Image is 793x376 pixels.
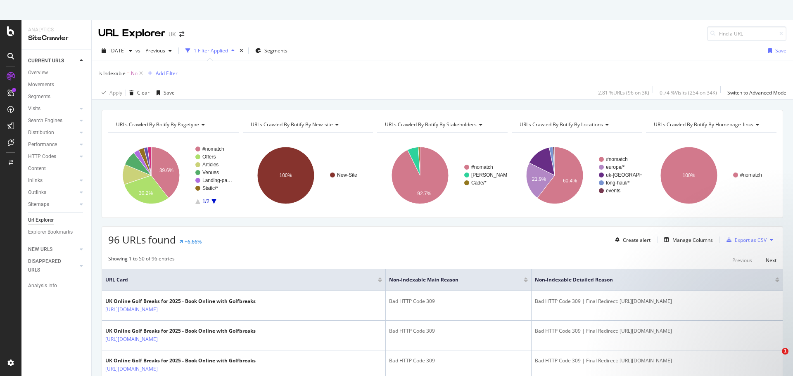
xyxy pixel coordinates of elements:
text: New-Site [337,172,357,178]
a: Content [28,164,85,173]
button: Save [765,44,786,57]
a: DISAPPEARED URLS [28,257,77,274]
div: Save [775,47,786,54]
div: Sitemaps [28,200,49,209]
div: 2.81 % URLs ( 96 on 3K ) [598,89,649,96]
div: Bad HTTP Code 309 [389,327,528,335]
a: Analysis Info [28,281,85,290]
span: 96 URLs found [108,233,176,246]
div: 0.74 % Visits ( 254 on 34K ) [660,89,717,96]
a: Performance [28,140,77,149]
div: HTTP Codes [28,152,56,161]
svg: A chart. [646,140,776,211]
div: Bad HTTP Code 309 | Final Redirect: [URL][DOMAIN_NAME] [535,298,779,305]
button: [DATE] [98,44,135,57]
span: vs [135,47,142,54]
div: Distribution [28,128,54,137]
button: Save [153,86,175,99]
span: URLs Crawled By Botify By homepage_links [654,121,753,128]
div: Export as CSV [735,236,767,244]
text: 92.7% [417,191,431,196]
div: Performance [28,140,57,149]
text: 30.2% [139,190,153,196]
input: Find a URL [707,26,786,41]
div: UK Online Golf Breaks for 2025 - Book Online with Golfbreaks [105,357,256,364]
div: Manage Columns [672,236,713,244]
text: uk-[GEOGRAPHIC_DATA]/* [606,172,668,178]
div: Apply [109,89,122,96]
div: Bad HTTP Code 309 | Final Redirect: [URL][DOMAIN_NAME] [535,327,779,335]
h4: URLs Crawled By Botify By new_site [249,118,366,131]
div: Analytics [28,26,85,33]
span: Non-Indexable Detailed Reason [535,276,763,284]
button: Next [766,255,776,265]
div: arrow-right-arrow-left [179,31,184,37]
a: NEW URLS [28,245,77,254]
text: #nomatch [740,172,762,178]
text: 100% [683,173,696,178]
span: 1 [782,348,788,355]
button: Previous [732,255,752,265]
div: times [238,47,245,55]
text: 39.6% [159,168,173,173]
a: Visits [28,104,77,113]
span: = [127,70,130,77]
svg: A chart. [377,140,508,211]
div: Explorer Bookmarks [28,228,73,236]
a: [URL][DOMAIN_NAME] [105,365,158,373]
text: Articles [202,162,218,168]
div: Search Engines [28,116,62,125]
span: Previous [142,47,165,54]
text: #nomatch [471,164,493,170]
svg: A chart. [108,140,239,211]
text: europe/* [606,164,625,170]
button: Export as CSV [723,233,767,246]
h4: URLs Crawled By Botify By locations [518,118,635,131]
button: Create alert [612,233,651,246]
text: events [606,188,620,194]
svg: A chart. [512,140,642,211]
text: 1/2 [202,199,209,204]
div: Segments [28,92,50,101]
text: Offers [202,154,216,160]
span: URLs Crawled By Botify By locations [520,121,603,128]
span: URLs Crawled By Botify By stakeholders [385,121,477,128]
div: Add Filter [156,70,178,77]
a: HTTP Codes [28,152,77,161]
div: UK [169,30,176,38]
text: [PERSON_NAME]/* [471,172,515,178]
span: URLs Crawled By Botify By new_site [251,121,333,128]
span: URL Card [105,276,376,284]
text: Landing-pa… [202,177,232,183]
a: Search Engines [28,116,77,125]
button: Apply [98,86,122,99]
span: Segments [264,47,287,54]
div: UK Online Golf Breaks for 2025 - Book Online with Golfbreaks [105,298,256,305]
div: Content [28,164,46,173]
h4: URLs Crawled By Botify By pagetype [114,118,231,131]
h4: URLs Crawled By Botify By stakeholders [383,118,500,131]
div: 1 Filter Applied [194,47,228,54]
text: Cade/* [471,180,487,186]
text: long-haul/* [606,180,630,186]
a: CURRENT URLS [28,57,77,65]
iframe: Intercom live chat [765,348,785,368]
span: 2025 Aug. 16th [109,47,126,54]
div: Save [164,89,175,96]
a: Segments [28,92,85,101]
span: Is Indexable [98,70,126,77]
div: +6.66% [185,238,202,245]
div: Movements [28,80,54,89]
text: 60.4% [563,178,577,184]
div: UK Online Golf Breaks for 2025 - Book Online with Golfbreaks [105,327,256,335]
a: Movements [28,80,85,89]
button: 1 Filter Applied [182,44,238,57]
a: Outlinks [28,188,77,197]
div: Overview [28,69,48,77]
div: URL Explorer [98,26,165,40]
text: 21.9% [532,176,546,182]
